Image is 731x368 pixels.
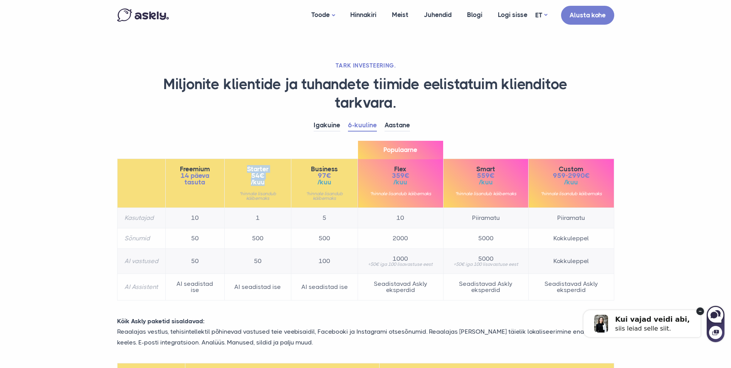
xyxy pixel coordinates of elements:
span: /kuu [536,179,607,186]
td: Piiramatu [529,208,614,228]
small: *hinnale lisandub käibemaks [298,191,351,201]
small: +50€ iga 100 lisavastuse eest [365,262,436,267]
small: +50€ iga 100 lisavastuse eest [450,262,521,267]
span: Business [298,166,351,172]
td: 50 [165,228,224,249]
td: 5 [291,208,358,228]
td: 100 [291,249,358,274]
span: /kuu [298,179,351,186]
span: Kokkuleppel [536,258,607,264]
span: /kuu [450,179,521,186]
span: 14 päeva tasuta [173,172,217,186]
iframe: Askly chat [567,296,725,343]
img: Askly [117,8,169,22]
td: 10 [358,208,443,228]
td: 50 [224,249,291,274]
a: Alusta kohe [561,6,614,25]
td: 5000 [443,228,528,249]
td: AI seadistad ise [291,274,358,300]
td: Piiramatu [443,208,528,228]
small: *hinnale lisandub käibemaks [536,191,607,196]
span: 54€ [232,172,284,179]
span: Populaarne [358,141,443,159]
a: Igakuine [314,120,340,132]
span: 97€ [298,172,351,179]
p: Reaalajas vestlus, tehisintellektil põhinevad vastused teie veebisaidil, Facebooki ja Instagrami ... [111,326,620,347]
th: AI vastused [117,249,165,274]
a: 6-kuuline [348,120,377,132]
span: /kuu [232,179,284,186]
a: Aastane [385,120,410,132]
td: Seadistavad Askly eksperdid [443,274,528,300]
h2: TARK INVESTEERING. [117,62,614,69]
td: 500 [291,228,358,249]
span: Custom [536,166,607,172]
a: ET [535,10,547,21]
small: *hinnale lisandub käibemaks [450,191,521,196]
span: Freemium [173,166,217,172]
th: AI Assistent [117,274,165,300]
small: *hinnale lisandub käibemaks [232,191,284,201]
td: Kokkuleppel [529,228,614,249]
span: Flex [365,166,436,172]
th: Kasutajad [117,208,165,228]
span: /kuu [365,179,436,186]
h1: Miljonite klientide ja tuhandete tiimide eelistatuim klienditoe tarkvara. [117,75,614,112]
td: 50 [165,249,224,274]
td: AI seadistad ise [224,274,291,300]
td: Seadistavad Askly eksperdid [358,274,443,300]
span: Starter [232,166,284,172]
span: 959-2990€ [536,172,607,179]
td: 2000 [358,228,443,249]
td: 10 [165,208,224,228]
td: Seadistavad Askly eksperdid [529,274,614,300]
span: Smart [450,166,521,172]
td: AI seadistad ise [165,274,224,300]
th: Sõnumid [117,228,165,249]
span: 359€ [365,172,436,179]
strong: Kõik Askly paketid sisaldavad: [117,317,205,325]
span: 1000 [365,256,436,262]
span: 5000 [450,256,521,262]
span: 559€ [450,172,521,179]
td: 1 [224,208,291,228]
td: 500 [224,228,291,249]
small: *hinnale lisandub käibemaks [365,191,436,196]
